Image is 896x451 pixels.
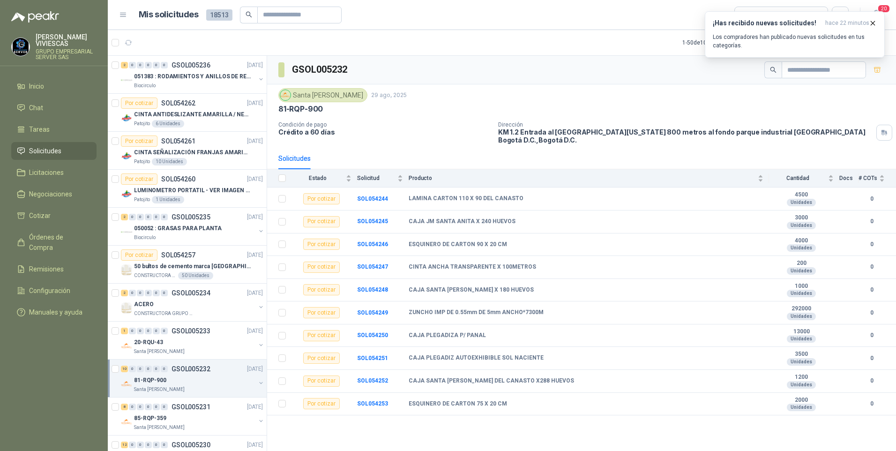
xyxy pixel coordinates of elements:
div: 0 [145,328,152,334]
div: 0 [153,404,160,410]
div: 0 [129,442,136,448]
a: Por cotizarSOL054262[DATE] Company LogoCINTA ANTIDESLIZANTE AMARILLA / NEGRAPatojito6 Unidades [108,94,267,132]
a: SOL054250 [357,332,388,338]
span: 20 [877,4,890,13]
p: Patojito [134,196,150,203]
b: SOL054252 [357,377,388,384]
p: CINTA ANTIDESLIZANTE AMARILLA / NEGRA [134,110,251,119]
p: [PERSON_NAME] VIVIESCAS [36,34,97,47]
p: [DATE] [247,289,263,298]
div: 0 [137,214,144,220]
b: 3000 [769,214,834,222]
a: Negociaciones [11,185,97,203]
div: Unidades [787,335,816,343]
span: Inicio [29,81,44,91]
p: 85-RQP-359 [134,414,166,423]
a: Por cotizarSOL054261[DATE] Company LogoCINTA SEÑALIZACIÓN FRANJAS AMARILLAS NEGRAPatojito10 Unidades [108,132,267,170]
p: [DATE] [247,213,263,222]
a: Tareas [11,120,97,138]
p: [DATE] [247,99,263,108]
th: # COTs [859,169,896,188]
p: GSOL005234 [172,290,210,296]
div: 1 - 50 de 10967 [682,35,747,50]
p: Crédito a 60 días [278,128,491,136]
b: 0 [859,354,885,363]
div: Por cotizar [121,249,157,261]
div: Por cotizar [121,173,157,185]
div: Unidades [787,313,816,320]
div: Por cotizar [121,98,157,109]
b: LAMINA CARTON 110 X 90 DEL CANASTO [409,195,523,203]
th: Estado [291,169,357,188]
a: 8 0 0 0 0 0 GSOL005231[DATE] Company Logo85-RQP-359Santa [PERSON_NAME] [121,401,265,431]
div: 0 [161,290,168,296]
div: 0 [161,366,168,372]
div: Por cotizar [303,330,340,341]
div: 1 [121,328,128,334]
b: 1000 [769,283,834,290]
a: 1 0 0 0 0 0 GSOL005233[DATE] Company Logo20-RQU-43Santa [PERSON_NAME] [121,325,265,355]
b: 0 [859,286,885,294]
p: [DATE] [247,365,263,374]
span: search [246,11,252,18]
b: 0 [859,308,885,317]
img: Company Logo [121,150,132,162]
div: 12 [121,442,128,448]
img: Company Logo [121,113,132,124]
a: SOL054247 [357,263,388,270]
a: SOL054246 [357,241,388,248]
p: [DATE] [247,137,263,146]
div: 0 [145,404,152,410]
p: Patojito [134,120,150,128]
div: 50 Unidades [178,272,213,279]
th: Docs [839,169,859,188]
div: Unidades [787,222,816,229]
span: Cotizar [29,210,51,221]
div: Unidades [787,267,816,275]
b: CAJA SANTA [PERSON_NAME] DEL CANASTO X288 HUEVOS [409,377,574,385]
p: CONSTRUCTORA GRUPO FIP [134,310,193,317]
th: Producto [409,169,769,188]
b: SOL054244 [357,195,388,202]
b: CAJA PLEGADIZ AUTOEXHIBIBLE SOL NACIENTE [409,354,544,362]
div: 0 [153,328,160,334]
div: 0 [153,442,160,448]
p: 050052 : GRASAS PARA PLANTA [134,224,222,233]
img: Company Logo [121,416,132,428]
div: 0 [161,62,168,68]
p: KM 1.2 Entrada al [GEOGRAPHIC_DATA][US_STATE] 800 metros al fondo parque industrial [GEOGRAPHIC_D... [498,128,873,144]
img: Company Logo [121,226,132,238]
b: SOL054248 [357,286,388,293]
a: SOL054249 [357,309,388,316]
span: Configuración [29,286,70,296]
a: Licitaciones [11,164,97,181]
span: 18513 [206,9,232,21]
a: Configuración [11,282,97,300]
p: Santa [PERSON_NAME] [134,348,185,355]
div: Unidades [787,404,816,411]
b: CAJA PLEGADIZA P/ PANAL [409,332,486,339]
b: ESQUINERO DE CARTON 90 X 20 CM [409,241,507,248]
img: Company Logo [121,378,132,390]
a: SOL054251 [357,355,388,361]
span: hace 22 minutos [825,19,869,27]
h3: ¡Has recibido nuevas solicitudes! [713,19,821,27]
div: 1 Unidades [152,196,184,203]
div: 0 [153,366,160,372]
b: 0 [859,263,885,271]
div: 0 [129,404,136,410]
div: 0 [161,442,168,448]
p: Condición de pago [278,121,491,128]
div: 0 [129,366,136,372]
p: GSOL005236 [172,62,210,68]
th: Solicitud [357,169,409,188]
a: Manuales y ayuda [11,303,97,321]
div: 0 [129,328,136,334]
img: Company Logo [121,264,132,276]
th: Cantidad [769,169,839,188]
div: Unidades [787,244,816,252]
a: 2 0 0 0 0 0 GSOL005235[DATE] Company Logo050052 : GRASAS PARA PLANTABiocirculo [121,211,265,241]
p: 50 bultos de cemento marca [GEOGRAPHIC_DATA] [134,262,251,271]
span: Manuales y ayuda [29,307,82,317]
